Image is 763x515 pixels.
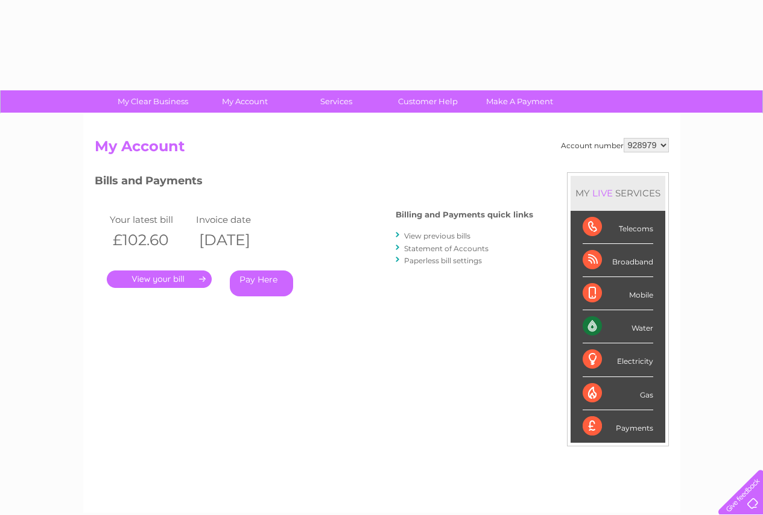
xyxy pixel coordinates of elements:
[404,256,482,265] a: Paperless bill settings
[193,228,280,252] th: [DATE]
[378,90,478,113] a: Customer Help
[590,187,615,199] div: LIVE
[583,310,653,343] div: Water
[404,244,489,253] a: Statement of Accounts
[195,90,294,113] a: My Account
[103,90,203,113] a: My Clear Business
[396,210,533,219] h4: Billing and Payments quick links
[404,231,470,240] a: View previous bills
[193,211,280,228] td: Invoice date
[230,270,293,296] a: Pay Here
[583,277,653,310] div: Mobile
[583,410,653,443] div: Payments
[470,90,569,113] a: Make A Payment
[561,138,669,152] div: Account number
[95,138,669,161] h2: My Account
[571,176,665,210] div: MY SERVICES
[583,343,653,376] div: Electricity
[107,228,194,252] th: £102.60
[95,172,533,193] h3: Bills and Payments
[287,90,386,113] a: Services
[583,211,653,244] div: Telecoms
[107,270,212,288] a: .
[107,211,194,228] td: Your latest bill
[583,244,653,277] div: Broadband
[583,377,653,410] div: Gas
